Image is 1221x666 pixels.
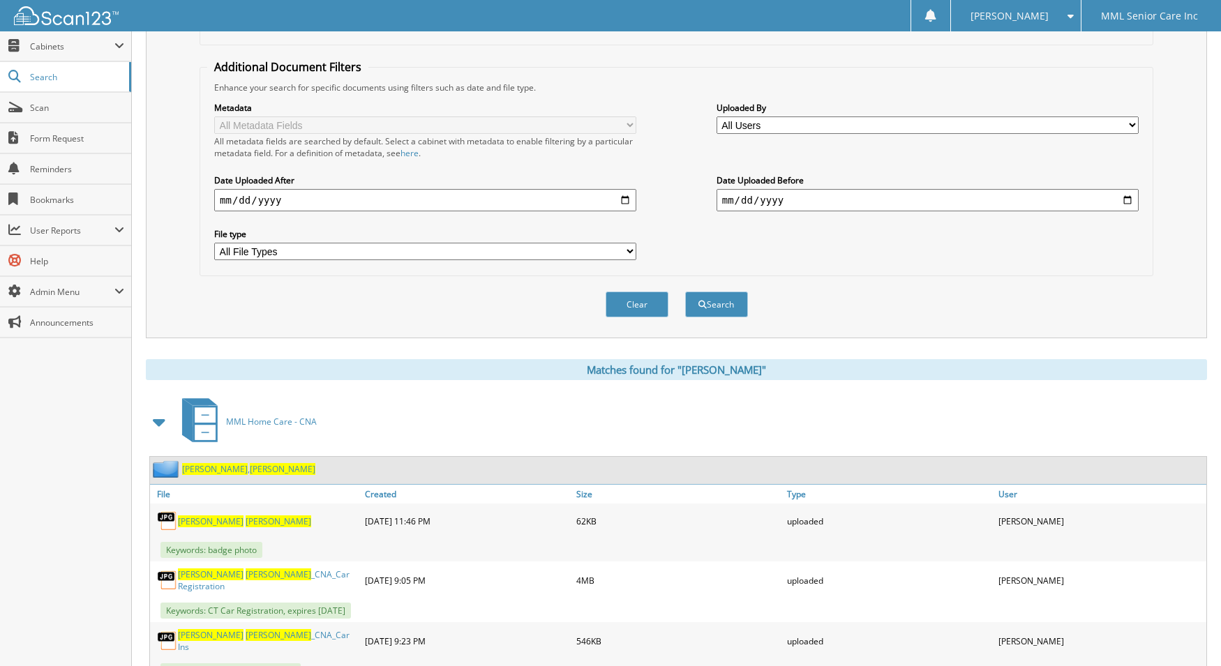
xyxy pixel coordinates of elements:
span: Cabinets [30,40,114,52]
a: [PERSON_NAME] [PERSON_NAME]_CNA_Car Ins [178,629,358,653]
button: Search [685,292,748,317]
div: 4MB [573,565,784,596]
span: [PERSON_NAME] [246,568,311,580]
span: User Reports [30,225,114,236]
a: Type [784,485,995,504]
a: MML Home Care - CNA [174,394,317,449]
div: Enhance your search for specific documents using filters such as date and file type. [207,82,1146,93]
span: Form Request [30,133,124,144]
label: Uploaded By [717,102,1139,114]
label: Date Uploaded Before [717,174,1139,186]
a: [PERSON_NAME],[PERSON_NAME] [182,463,315,475]
span: MML Home Care - CNA [226,416,317,427]
div: [PERSON_NAME] [995,507,1206,535]
span: [PERSON_NAME] [246,629,311,641]
a: here [400,147,419,159]
label: File type [214,228,636,240]
img: JPG.png [157,630,178,651]
a: Created [361,485,573,504]
span: [PERSON_NAME] [250,463,315,475]
div: [PERSON_NAME] [995,626,1206,656]
span: MML Senior Care Inc [1101,12,1198,20]
img: JPG.png [157,570,178,591]
div: [DATE] 9:05 PM [361,565,573,596]
button: Clear [606,292,668,317]
span: Search [30,71,122,83]
iframe: Chat Widget [1151,599,1221,666]
a: [PERSON_NAME] [PERSON_NAME]_CNA_Car Registration [178,568,358,592]
img: folder2.png [153,460,182,478]
input: start [214,189,636,211]
img: scan123-logo-white.svg [14,6,119,25]
a: Size [573,485,784,504]
span: [PERSON_NAME] [178,568,244,580]
img: JPG.png [157,510,178,531]
span: Scan [30,102,124,114]
span: Reminders [30,163,124,175]
a: File [150,485,361,504]
div: uploaded [784,565,995,596]
span: Help [30,255,124,267]
span: [PERSON_NAME] [246,515,311,527]
legend: Additional Document Filters [207,59,368,75]
a: User [995,485,1206,504]
div: All metadata fields are searched by default. Select a cabinet with metadata to enable filtering b... [214,135,636,159]
div: [DATE] 9:23 PM [361,626,573,656]
span: Keywords: CT Car Registration, expires [DATE] [160,603,351,619]
label: Metadata [214,102,636,114]
input: end [717,189,1139,211]
div: 62KB [573,507,784,535]
span: Admin Menu [30,286,114,298]
span: Announcements [30,317,124,328]
div: [DATE] 11:46 PM [361,507,573,535]
span: [PERSON_NAME] [182,463,248,475]
div: 546KB [573,626,784,656]
span: [PERSON_NAME] [178,515,244,527]
span: Keywords: badge photo [160,542,262,558]
span: Bookmarks [30,194,124,206]
span: [PERSON_NAME] [971,12,1049,20]
label: Date Uploaded After [214,174,636,186]
div: Matches found for "[PERSON_NAME]" [146,359,1207,380]
a: [PERSON_NAME] [PERSON_NAME] [178,515,311,527]
div: uploaded [784,626,995,656]
div: [PERSON_NAME] [995,565,1206,596]
span: [PERSON_NAME] [178,629,244,641]
div: uploaded [784,507,995,535]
